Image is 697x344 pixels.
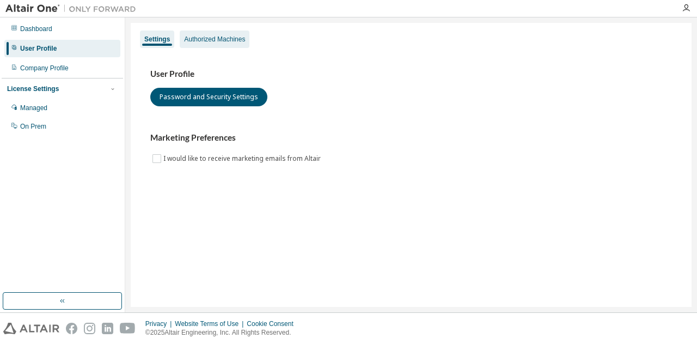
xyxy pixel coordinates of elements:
label: I would like to receive marketing emails from Altair [163,152,323,165]
img: linkedin.svg [102,323,113,334]
div: User Profile [20,44,57,53]
div: Settings [144,35,170,44]
button: Password and Security Settings [150,88,267,106]
img: instagram.svg [84,323,95,334]
div: License Settings [7,85,59,93]
div: Dashboard [20,25,52,33]
div: Authorized Machines [184,35,245,44]
p: © 2025 Altair Engineering, Inc. All Rights Reserved. [145,328,300,337]
div: Privacy [145,319,175,328]
img: facebook.svg [66,323,77,334]
div: Cookie Consent [247,319,299,328]
img: youtube.svg [120,323,136,334]
h3: User Profile [150,69,672,80]
div: Website Terms of Use [175,319,247,328]
div: Managed [20,104,47,112]
div: Company Profile [20,64,69,73]
h3: Marketing Preferences [150,132,672,143]
div: On Prem [20,122,46,131]
img: altair_logo.svg [3,323,59,334]
img: Altair One [5,3,142,14]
